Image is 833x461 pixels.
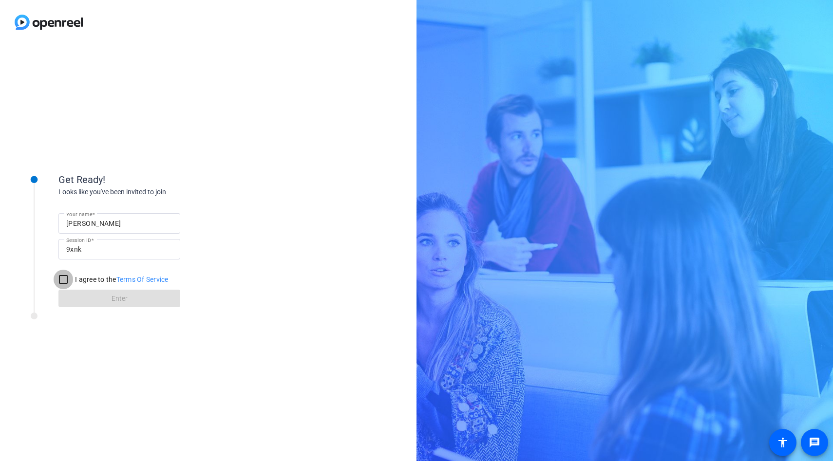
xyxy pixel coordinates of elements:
mat-icon: message [809,437,820,448]
a: Terms Of Service [116,276,169,283]
label: I agree to the [73,275,169,284]
mat-icon: accessibility [777,437,789,448]
div: Looks like you've been invited to join [58,187,253,197]
div: Get Ready! [58,172,253,187]
mat-label: Session ID [66,237,91,243]
mat-label: Your name [66,211,92,217]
